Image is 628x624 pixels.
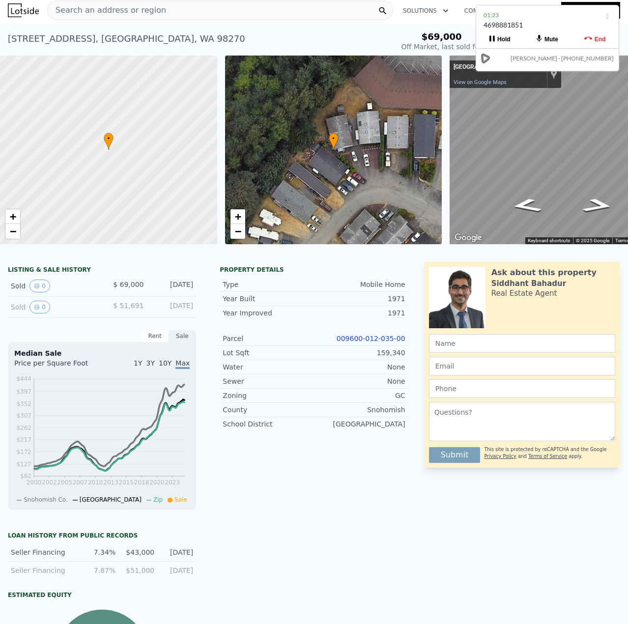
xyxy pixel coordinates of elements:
span: • [104,134,114,143]
span: + [10,210,16,223]
tspan: 2023 [165,479,180,486]
tspan: $217 [16,436,31,443]
a: Show location on map [550,69,557,80]
input: Name [429,334,615,353]
span: Sale [174,496,187,503]
div: Rent [141,330,169,342]
a: Zoom out [230,224,245,239]
tspan: $307 [16,412,31,419]
button: View historical data [29,301,50,313]
img: Lotside [8,3,39,17]
span: © 2025 Google [576,238,609,243]
a: Privacy Policy [484,454,516,459]
span: $ 51,691 [113,302,143,310]
div: Year Improved [223,308,314,318]
tspan: 2000 [27,479,42,486]
div: Lot Sqft [223,348,314,358]
div: [STREET_ADDRESS] , [GEOGRAPHIC_DATA] , WA 98270 [8,32,245,46]
div: • [329,133,339,150]
div: Mobile Home [314,280,405,289]
tspan: $127 [16,461,31,468]
div: Real Estate Agent [491,288,557,298]
tspan: $397 [16,388,31,395]
tspan: 2020 [149,479,165,486]
div: [DATE] [151,301,193,313]
span: [GEOGRAPHIC_DATA] [80,496,142,503]
div: Sewer [223,376,314,386]
div: 7.87% [83,566,115,575]
button: Solutions [395,2,457,20]
tspan: 2002 [42,479,57,486]
div: LISTING & SALE HISTORY [8,266,196,276]
span: Snohomish Co. [24,496,68,503]
path: Go Southwest [498,195,555,217]
div: Property details [220,266,408,274]
div: Parcel [223,334,314,343]
div: Price per Square Foot [14,358,102,374]
tspan: $82 [20,473,31,480]
a: Zoom out [5,224,20,239]
tspan: 2010 [88,479,103,486]
div: 1971 [314,294,405,304]
div: $51,000 [121,566,154,575]
span: 3Y [146,359,155,367]
span: 1Y [134,359,142,367]
a: Zoom in [230,209,245,224]
div: This site is protected by reCAPTCHA and the Google and apply. [484,443,615,463]
div: Loan history from public records [8,532,196,539]
div: 159,340 [314,348,405,358]
div: [DATE] [151,280,193,292]
div: Seller Financing [11,566,77,575]
a: Open this area in Google Maps (opens a new window) [452,231,485,244]
span: + [234,210,241,223]
a: Free Account [561,2,620,19]
div: [GEOGRAPHIC_DATA] [314,419,405,429]
div: Sold [11,280,94,292]
div: Water [223,362,314,372]
tspan: 2007 [73,479,88,486]
div: Seller Financing [11,547,77,557]
tspan: $444 [16,375,31,382]
div: 1971 [314,308,405,318]
tspan: $352 [16,400,31,407]
div: Type [223,280,314,289]
div: None [314,376,405,386]
div: County [223,405,314,415]
div: GC [314,391,405,400]
span: $ 69,000 [113,281,143,288]
input: Email [429,357,615,375]
div: [DATE] [160,547,193,557]
div: Siddhant Bahadur [491,279,566,288]
button: View historical data [29,280,50,292]
span: Zip [153,496,163,503]
div: Year Built [223,294,314,304]
tspan: 2015 [119,479,134,486]
span: − [234,225,241,237]
button: Submit [429,447,481,463]
tspan: 2013 [103,479,118,486]
a: Zoom in [5,209,20,224]
div: Sold [11,301,94,313]
div: [GEOGRAPHIC_DATA], [US_STATE] [454,63,542,71]
a: 009600-012-035-00 [337,335,405,342]
button: Company [457,2,513,20]
input: Phone [429,379,615,398]
span: 10Y [159,359,171,367]
tspan: 2018 [134,479,149,486]
tspan: $262 [16,425,31,431]
div: Snohomish [314,405,405,415]
span: $69,000 [422,31,462,42]
div: Zoning [223,391,314,400]
button: Keyboard shortcuts [528,237,570,244]
div: Median Sale [14,348,190,358]
div: Estimated Equity [8,591,196,599]
span: − [10,225,16,237]
div: $43,000 [121,547,154,557]
div: None [314,362,405,372]
span: Max [175,359,190,369]
tspan: $172 [16,449,31,455]
div: • [104,133,114,150]
div: Sale [169,330,196,342]
div: 7.34% [83,547,115,557]
div: Off Market, last sold for [401,42,482,52]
